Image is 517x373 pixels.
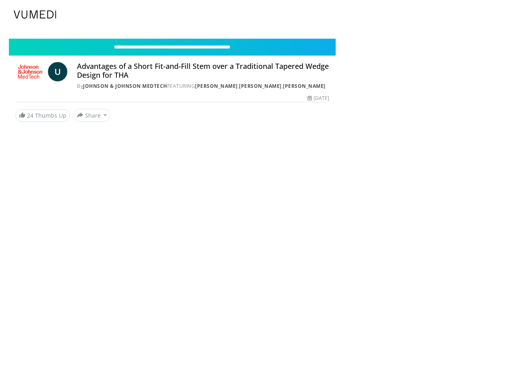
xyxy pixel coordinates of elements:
a: Johnson & Johnson MedTech [83,83,167,89]
h4: Advantages of a Short Fit-and-Fill Stem over a Traditional Tapered Wedge Design for THA [77,62,329,79]
span: 24 [27,112,33,119]
img: Johnson & Johnson MedTech [15,62,45,81]
a: U [48,62,67,81]
img: VuMedi Logo [14,10,56,19]
a: 24 Thumbs Up [15,109,70,122]
a: [PERSON_NAME] [239,83,282,89]
button: Share [73,109,111,122]
a: [PERSON_NAME] [195,83,238,89]
div: By FEATURING , , [77,83,329,90]
a: [PERSON_NAME] [283,83,326,89]
div: [DATE] [307,95,329,102]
